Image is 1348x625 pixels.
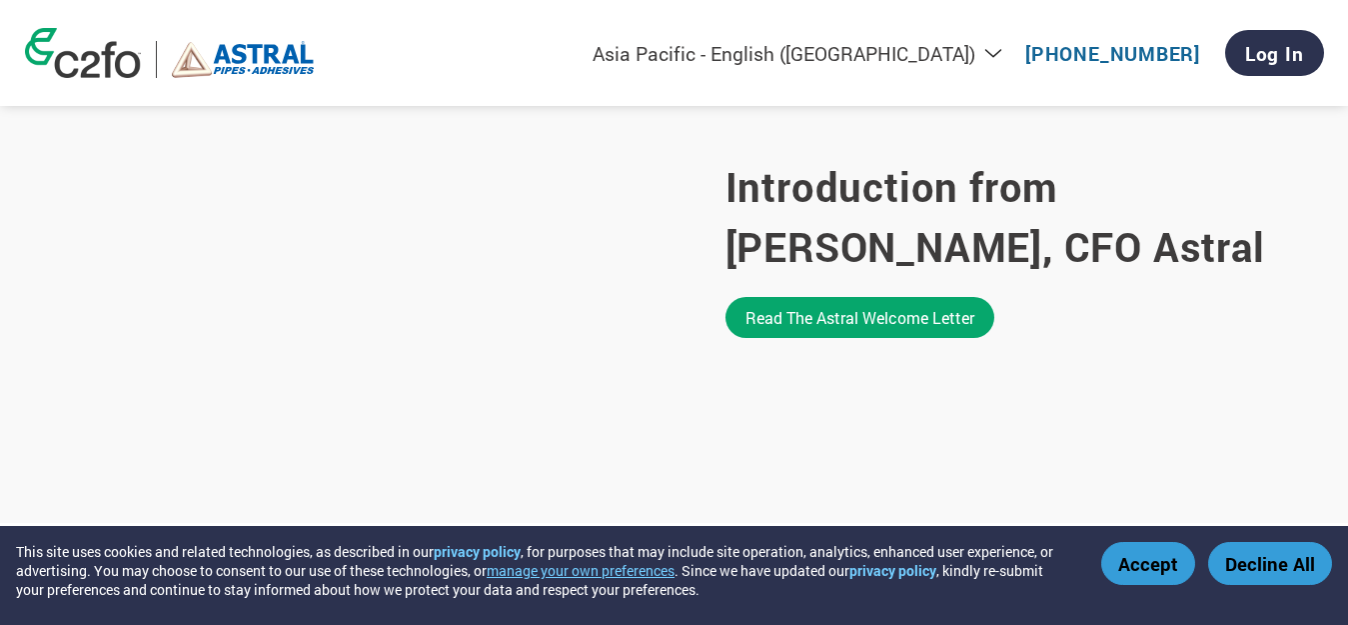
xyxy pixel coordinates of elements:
[725,297,994,338] a: Read the Astral welcome letter
[1208,542,1332,585] button: Decline All
[849,561,936,580] a: privacy policy
[16,542,1072,599] div: This site uses cookies and related technologies, as described in our , for purposes that may incl...
[434,542,521,561] a: privacy policy
[487,561,674,580] button: manage your own preferences
[25,28,141,78] img: c2fo logo
[1025,41,1200,66] a: [PHONE_NUMBER]
[1101,542,1195,585] button: Accept
[725,157,1300,277] h2: Introduction from [PERSON_NAME], CFO Astral
[48,65,687,425] iframe: Astral
[1225,30,1324,76] a: Log In
[172,41,315,78] img: Astral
